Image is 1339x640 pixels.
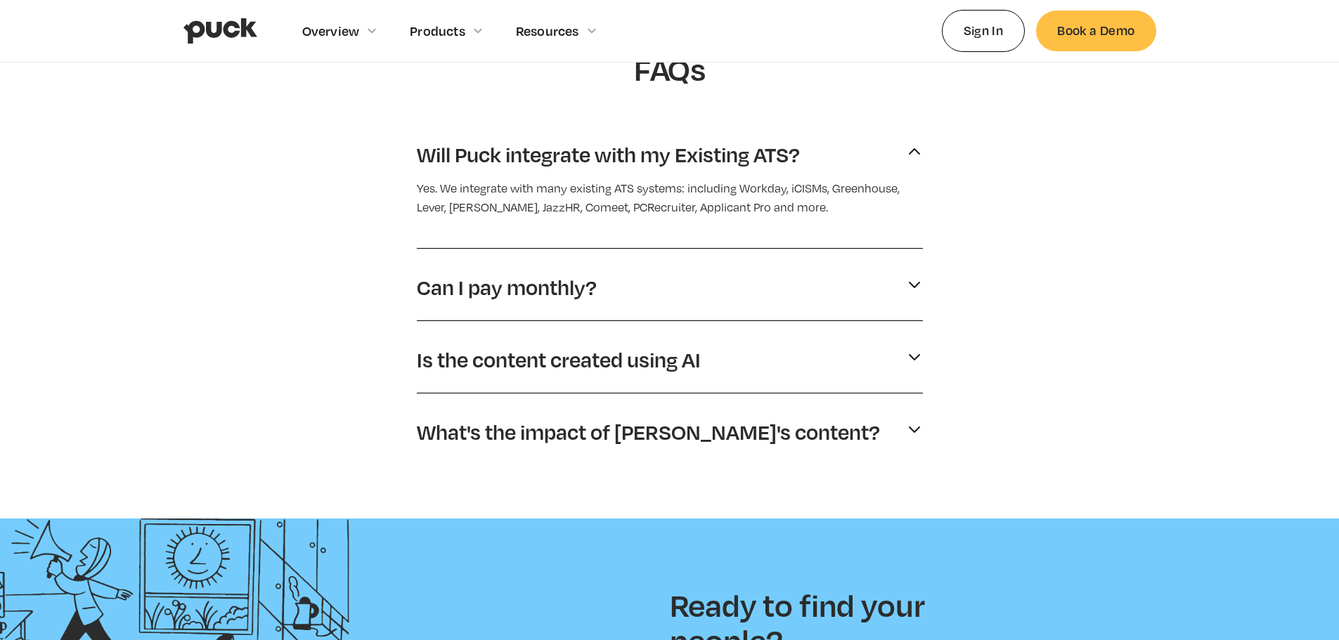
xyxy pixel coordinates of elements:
p: Is the content created using AI [417,346,701,373]
h1: FAQs [441,51,898,88]
p: Will Puck integrate with my Existing ATS? [417,141,800,168]
a: Sign In [942,10,1026,51]
p: What's the impact of [PERSON_NAME]'s content? [417,419,880,445]
p: Yes. We integrate with many existing ATS systems: including Workday, iCISMs, Greenhouse, Lever, [... [417,179,923,217]
div: Products [410,23,465,39]
div: Overview [302,23,360,39]
div: Resources [516,23,579,39]
p: Can I pay monthly? [417,274,597,301]
a: Book a Demo [1036,11,1156,51]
